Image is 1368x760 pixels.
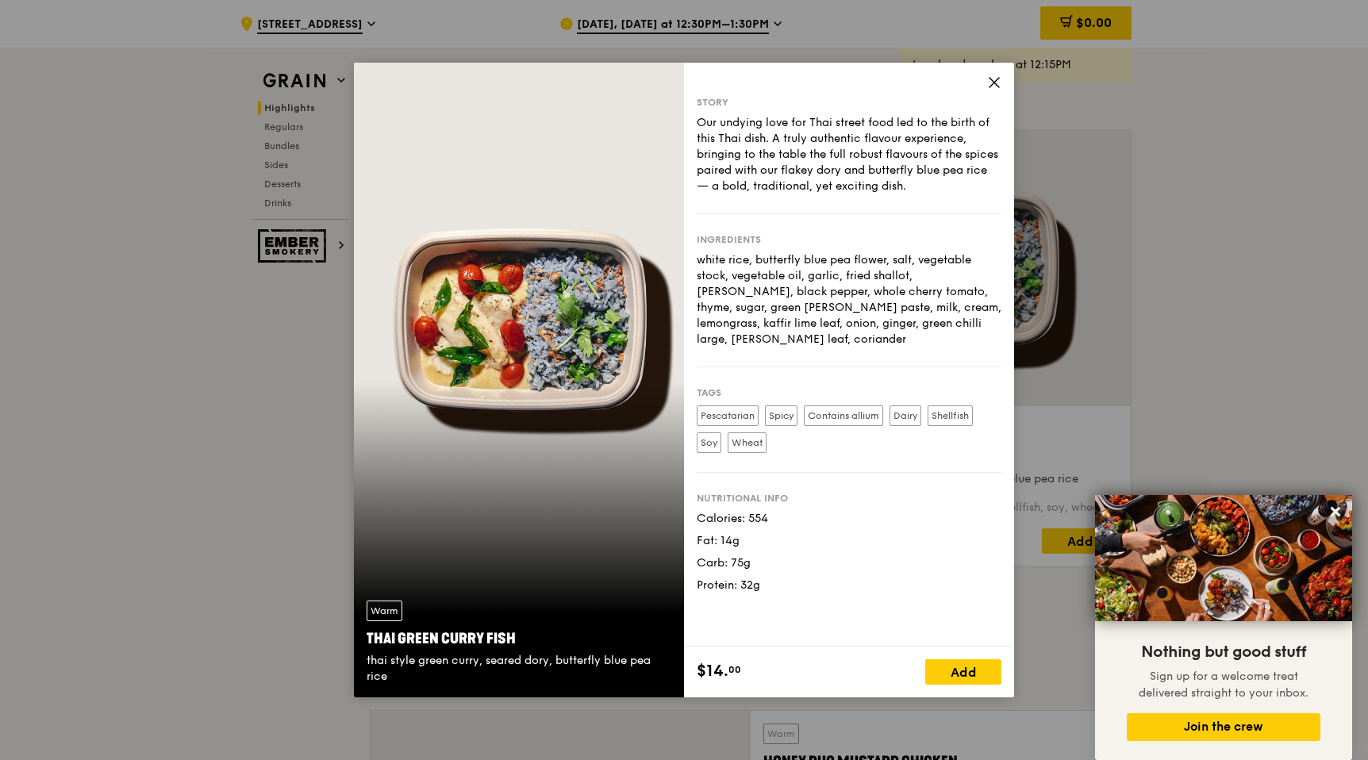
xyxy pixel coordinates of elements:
[697,432,721,453] label: Soy
[1323,499,1348,524] button: Close
[697,386,1001,399] div: Tags
[697,405,759,426] label: Pescatarian
[1141,643,1306,662] span: Nothing but good stuff
[697,252,1001,347] div: white rice, butterfly blue pea flower, salt, vegetable stock, vegetable oil, garlic, fried shallo...
[928,405,973,426] label: Shellfish
[804,405,883,426] label: Contains allium
[728,663,741,676] span: 00
[925,659,1001,685] div: Add
[697,115,1001,194] div: Our undying love for Thai street food led to the birth of this Thai dish. A truly authentic flavo...
[697,233,1001,246] div: Ingredients
[697,659,728,683] span: $14.
[890,405,921,426] label: Dairy
[697,511,1001,527] div: Calories: 554
[1127,713,1320,741] button: Join the crew
[367,653,671,685] div: thai style green curry, seared dory, butterfly blue pea rice
[728,432,767,453] label: Wheat
[697,96,1001,109] div: Story
[697,492,1001,505] div: Nutritional info
[697,555,1001,571] div: Carb: 75g
[1095,495,1352,621] img: DSC07876-Edit02-Large.jpeg
[697,533,1001,549] div: Fat: 14g
[367,628,671,650] div: Thai Green Curry Fish
[1139,670,1308,700] span: Sign up for a welcome treat delivered straight to your inbox.
[765,405,797,426] label: Spicy
[367,601,402,621] div: Warm
[697,578,1001,593] div: Protein: 32g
